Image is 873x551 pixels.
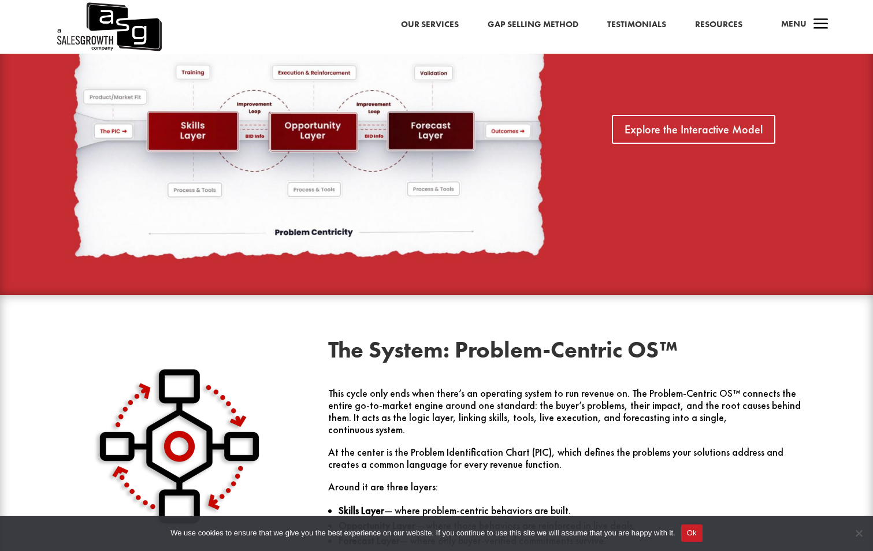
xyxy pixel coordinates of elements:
p: At the center is the Problem Identification Chart (PIC), which defines the problems your solution... [328,446,802,481]
li: — where problem-centric behaviors are built. [339,503,802,518]
span: We use cookies to ensure that we give you the best experience on our website. If you continue to ... [170,527,675,539]
a: Resources [695,17,742,32]
a: Our Services [401,17,459,32]
span: Menu [781,18,807,29]
a: Explore the Interactive Model [612,115,775,144]
p: Around it are three layers: [328,481,802,504]
span: No [853,527,864,539]
a: Testimonials [607,17,666,32]
span: a [809,13,833,36]
p: This cycle only ends when there’s an operating system to run revenue on. The Problem-Centric OS™ ... [328,388,802,446]
strong: Skills Layer [339,504,384,517]
button: Ok [681,524,703,542]
a: Gap Selling Method [488,17,578,32]
h2: The System: Problem-Centric OS™ [328,338,802,367]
